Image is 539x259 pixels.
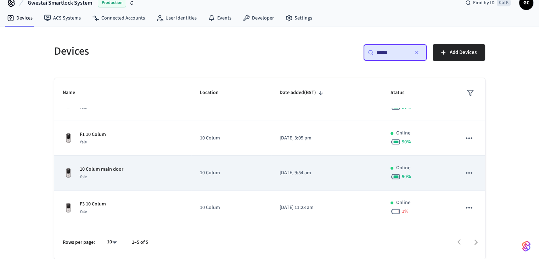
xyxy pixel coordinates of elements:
p: Online [396,199,410,206]
p: 10 Colum main door [80,166,123,173]
a: Connected Accounts [86,12,151,24]
p: 10 Colum [200,204,263,211]
p: 1–5 of 5 [132,239,148,246]
img: SeamLogoGradient.69752ec5.svg [522,241,530,252]
a: Devices [1,12,38,24]
p: F3 10 Colum [80,200,106,208]
p: [DATE] 11:23 am [280,204,374,211]
button: Add Devices [433,44,485,61]
span: Date added(BST) [280,87,325,98]
p: Online [396,164,410,172]
a: Developer [237,12,280,24]
span: Add Devices [450,48,477,57]
span: Location [200,87,228,98]
a: Settings [280,12,318,24]
span: Status [391,87,414,98]
p: 10 Colum [200,169,263,177]
a: User Identities [151,12,202,24]
span: Yale [80,174,87,180]
img: Yale Assure Touchscreen Wifi Smart Lock, Satin Nickel, Front [63,167,74,179]
p: [DATE] 3:05 pm [280,134,374,142]
span: Yale [80,139,87,145]
p: Online [396,129,410,137]
span: 90 % [402,138,411,145]
a: ACS Systems [38,12,86,24]
h5: Devices [54,44,265,59]
span: 90 % [402,173,411,180]
span: 1 % [402,208,409,215]
span: Name [63,87,84,98]
span: Yale [80,104,87,110]
div: 10 [103,237,120,247]
p: [DATE] 9:54 am [280,169,374,177]
p: Rows per page: [63,239,95,246]
a: Events [202,12,237,24]
img: Yale Assure Touchscreen Wifi Smart Lock, Satin Nickel, Front [63,133,74,144]
p: F1 10 Colum [80,131,106,138]
img: Yale Assure Touchscreen Wifi Smart Lock, Satin Nickel, Front [63,202,74,214]
span: Yale [80,209,87,215]
table: sticky table [54,21,485,225]
p: 10 Colum [200,134,263,142]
